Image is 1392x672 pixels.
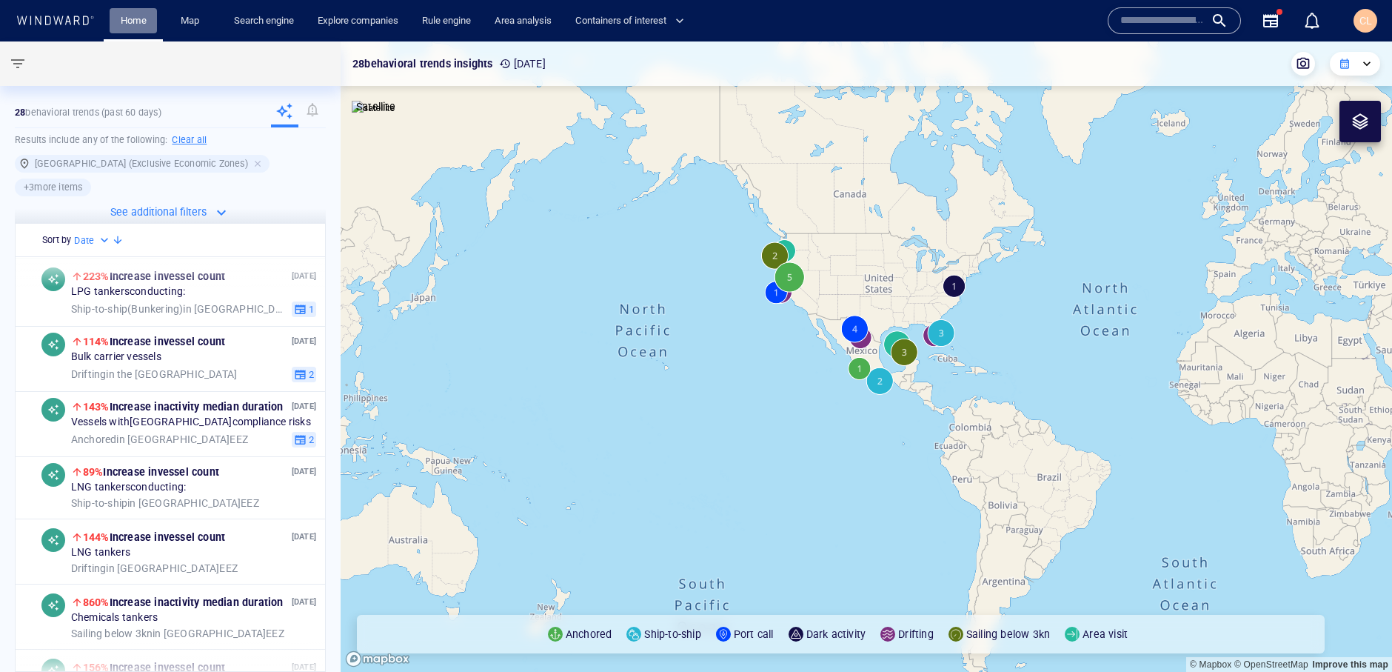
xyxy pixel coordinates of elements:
[71,416,311,430] span: Vessels with [GEOGRAPHIC_DATA] compliance risks
[292,465,316,479] p: [DATE]
[307,303,314,316] span: 1
[292,596,316,610] p: [DATE]
[71,351,161,365] span: Bulk carrier vessels
[292,432,316,448] button: 2
[228,8,300,34] a: Search engine
[110,202,230,223] button: See additional filters
[566,625,612,643] p: Anchored
[644,625,700,643] p: Ship-to-ship
[169,8,216,34] button: Map
[499,55,546,73] p: [DATE]
[312,8,404,34] a: Explore companies
[71,286,185,299] span: LPG tankers conducting:
[71,368,237,382] span: in the [GEOGRAPHIC_DATA]
[71,368,107,380] span: Drifting
[1190,659,1231,670] a: Mapbox
[71,497,127,509] span: Ship-to-ship
[71,303,184,315] span: Ship-to-ship ( Bunkering )
[292,400,316,414] p: [DATE]
[341,41,1392,672] canvas: Map
[15,155,270,173] div: [GEOGRAPHIC_DATA] (Exclusive Economic Zones)
[966,625,1050,643] p: Sailing below 3kn
[83,336,110,347] span: 114%
[307,368,314,382] span: 2
[15,128,326,152] h6: Results include any of the following:
[307,433,314,447] span: 2
[83,466,219,478] span: Increase in vessel count
[1351,6,1380,36] button: CL
[71,433,117,445] span: Anchored
[1234,659,1308,670] a: OpenStreetMap
[71,497,259,510] span: in [GEOGRAPHIC_DATA] EEZ
[292,367,316,383] button: 2
[15,107,25,118] strong: 28
[83,596,110,608] span: 860%
[356,98,395,116] p: Satellite
[83,401,110,413] span: 143%
[898,625,934,643] p: Drifting
[71,562,107,574] span: Drifting
[1303,12,1321,30] div: Notification center
[35,156,248,171] h6: [GEOGRAPHIC_DATA] (Exclusive Economic Zones)
[74,233,94,248] h6: Date
[489,8,558,34] a: Area analysis
[416,8,477,34] a: Rule engine
[569,8,697,34] button: Containers of interest
[71,612,158,625] span: Chemicals tankers
[292,530,316,545] p: [DATE]
[292,302,316,318] button: 1
[83,596,284,608] span: Increase in activity median duration
[575,13,684,30] span: Containers of interest
[71,303,286,316] span: in [GEOGRAPHIC_DATA] EEZ
[83,466,104,478] span: 89%
[71,433,248,447] span: in [GEOGRAPHIC_DATA] EEZ
[345,651,410,668] a: Mapbox logo
[110,203,207,221] p: See additional filters
[74,233,112,248] div: Date
[352,101,395,116] img: satellite
[172,133,207,147] h6: Clear all
[42,233,71,247] h6: Sort by
[83,336,225,347] span: Increase in vessel count
[110,8,157,34] button: Home
[83,401,284,413] span: Increase in activity median duration
[71,482,186,495] span: LNG tankers conducting:
[734,625,774,643] p: Port call
[1312,659,1388,670] a: Map feedback
[175,8,210,34] a: Map
[71,628,153,639] span: Sailing below 3kn
[115,8,153,34] a: Home
[71,628,284,641] span: in [GEOGRAPHIC_DATA] EEZ
[15,106,161,119] p: behavioral trends (Past 60 days)
[71,562,238,576] span: in [GEOGRAPHIC_DATA] EEZ
[1359,15,1372,27] span: CL
[806,625,866,643] p: Dark activity
[71,547,130,560] span: LNG tankers
[352,55,493,73] p: 28 behavioral trends insights
[24,180,82,195] h6: + 3 more items
[1329,605,1381,661] iframe: Chat
[292,335,316,349] p: [DATE]
[83,531,225,543] span: Increase in vessel count
[83,531,110,543] span: 144%
[1083,625,1128,643] p: Area visit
